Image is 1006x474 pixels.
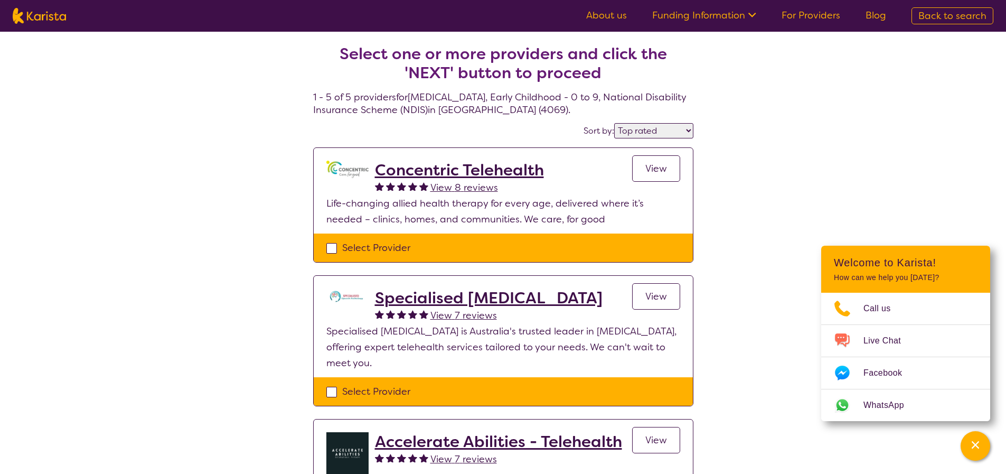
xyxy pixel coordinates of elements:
[961,431,990,461] button: Channel Menu
[632,283,680,310] a: View
[632,155,680,182] a: View
[821,246,990,421] div: Channel Menu
[645,434,667,447] span: View
[375,161,544,180] a: Concentric Telehealth
[397,182,406,191] img: fullstar
[645,162,667,175] span: View
[430,309,497,322] span: View 7 reviews
[419,453,428,462] img: fullstar
[375,182,384,191] img: fullstar
[375,289,603,308] a: Specialised [MEDICAL_DATA]
[397,310,406,319] img: fullstar
[386,182,395,191] img: fullstar
[863,365,915,381] span: Facebook
[430,308,497,323] a: View 7 reviews
[911,7,993,24] a: Back to search
[386,310,395,319] img: fullstar
[326,196,680,227] p: Life-changing allied health therapy for every age, delivered where it’s needed – clinics, homes, ...
[408,453,417,462] img: fullstar
[430,453,497,466] span: View 7 reviews
[834,273,977,282] p: How can we help you [DATE]?
[419,182,428,191] img: fullstar
[326,44,681,82] h2: Select one or more providers and click the 'NEXT' button to proceed
[375,432,622,451] a: Accelerate Abilities - Telehealth
[586,9,627,22] a: About us
[408,310,417,319] img: fullstar
[397,453,406,462] img: fullstar
[430,180,498,196] a: View 8 reviews
[13,8,66,24] img: Karista logo
[821,293,990,421] ul: Choose channel
[866,9,886,22] a: Blog
[863,333,914,349] span: Live Chat
[326,161,369,178] img: gbybpnyn6u9ix5kguem6.png
[863,397,917,413] span: WhatsApp
[375,453,384,462] img: fullstar
[652,9,756,22] a: Funding Information
[632,427,680,453] a: View
[834,256,977,269] h2: Welcome to Karista!
[918,10,986,22] span: Back to search
[408,182,417,191] img: fullstar
[326,323,680,371] p: Specialised [MEDICAL_DATA] is Australia's trusted leader in [MEDICAL_DATA], offering expert teleh...
[821,389,990,421] a: Web link opens in a new tab.
[430,181,498,194] span: View 8 reviews
[863,301,904,317] span: Call us
[645,290,667,303] span: View
[386,453,395,462] img: fullstar
[430,451,497,467] a: View 7 reviews
[326,289,369,304] img: tc7lufxpovpqcirzzyzq.png
[419,310,428,319] img: fullstar
[313,19,693,116] h4: 1 - 5 of 5 providers for [MEDICAL_DATA] , Early Childhood - 0 to 9 , National Disability Insuranc...
[782,9,840,22] a: For Providers
[584,125,614,136] label: Sort by:
[375,310,384,319] img: fullstar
